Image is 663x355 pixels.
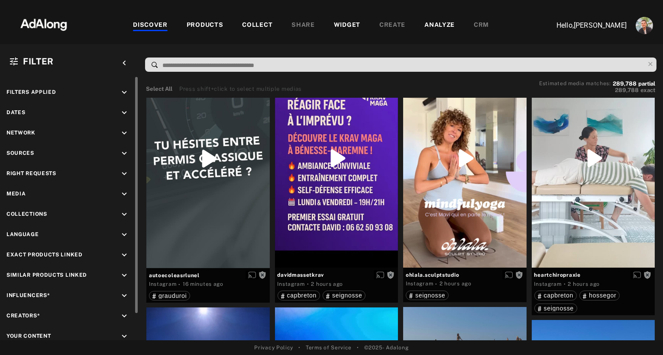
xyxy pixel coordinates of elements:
span: Media [6,191,26,197]
span: capbreton [287,292,317,299]
span: · [564,281,566,288]
span: · [178,281,181,288]
span: Your Content [6,333,51,339]
p: Hello, [PERSON_NAME] [540,20,627,31]
span: Influencers* [6,292,50,298]
time: 2025-10-06T06:51:52.000Z [311,281,343,287]
span: seignosse [332,292,362,299]
time: 2025-10-06T06:21:03.000Z [440,281,472,287]
div: Instagram [534,280,562,288]
span: Creators* [6,313,40,319]
div: COLLECT [242,20,272,31]
span: Rights not requested [387,272,395,278]
span: ohlala.sculptstudio [406,271,524,279]
span: autoecoleasrlunel [149,272,267,279]
button: 289,788exact [539,86,655,95]
div: CREATE [379,20,405,31]
button: Enable diffusion on this media [631,270,644,279]
div: grauduroi [152,293,187,299]
div: seignosse [409,292,445,298]
i: keyboard_arrow_down [120,250,129,260]
span: Network [6,130,36,136]
div: Instagram [278,280,305,288]
i: keyboard_arrow_down [120,230,129,240]
i: keyboard_arrow_down [120,189,129,199]
div: hossegor [583,292,616,298]
img: ACg8ocLjEk1irI4XXb49MzUGwa4F_C3PpCyg-3CPbiuLEZrYEA=s96-c [636,17,653,34]
button: Select All [146,85,172,93]
span: 289,788 [613,80,637,87]
button: Enable diffusion on this media [246,271,259,280]
span: seignosse [415,292,445,299]
div: DISCOVER [133,20,168,31]
span: · [307,281,309,288]
i: keyboard_arrow_down [120,210,129,219]
span: Right Requests [6,170,56,176]
span: Estimated media matches: [539,80,611,86]
span: capbreton [544,292,574,299]
div: Press shift+click to select multiple medias [179,85,302,93]
i: keyboard_arrow_left [120,58,129,68]
span: heartchiropraxie [534,271,653,279]
span: Rights not requested [515,272,523,278]
button: Account settings [634,15,655,36]
time: 2025-10-06T06:00:11.000Z [568,281,600,287]
img: 63233d7d88ed69de3c212112c67096b6.png [6,11,82,37]
div: seignosse [538,305,574,311]
span: • [357,344,359,352]
span: hossegor [589,292,616,299]
span: Language [6,231,39,237]
i: keyboard_arrow_down [120,291,129,301]
i: keyboard_arrow_down [120,271,129,280]
div: WIDGET [334,20,360,31]
span: · [435,281,437,288]
i: keyboard_arrow_down [120,128,129,138]
div: capbreton [281,292,317,298]
button: Enable diffusion on this media [502,270,515,279]
div: capbreton [538,292,574,298]
div: PRODUCTS [187,20,223,31]
i: keyboard_arrow_down [120,169,129,179]
button: Enable diffusion on this media [374,270,387,279]
div: CRM [474,20,489,31]
span: grauduroi [158,292,187,299]
button: 289,788partial [613,82,655,86]
div: Instagram [149,280,176,288]
i: keyboard_arrow_down [120,108,129,118]
span: Similar Products Linked [6,272,87,278]
i: keyboard_arrow_down [120,88,129,97]
span: Dates [6,109,26,115]
span: Sources [6,150,34,156]
i: keyboard_arrow_down [120,332,129,341]
span: davidmassetkrav [278,271,396,279]
span: Exact Products Linked [6,252,83,258]
span: Filter [23,56,54,67]
i: keyboard_arrow_down [120,311,129,321]
a: Terms of Service [306,344,352,352]
span: • [298,344,301,352]
iframe: Chat Widget [620,313,663,355]
time: 2025-10-06T08:06:19.000Z [183,281,223,287]
div: Instagram [406,280,433,288]
span: © 2025 - Adalong [364,344,409,352]
i: keyboard_arrow_down [120,149,129,158]
span: Filters applied [6,89,56,95]
span: Rights not requested [644,272,651,278]
span: seignosse [544,305,574,312]
a: Privacy Policy [254,344,293,352]
span: Rights not requested [259,272,266,278]
div: ANALYZE [424,20,455,31]
div: seignosse [326,292,362,298]
span: Collections [6,211,47,217]
span: 289,788 [615,87,639,93]
div: SHARE [291,20,315,31]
